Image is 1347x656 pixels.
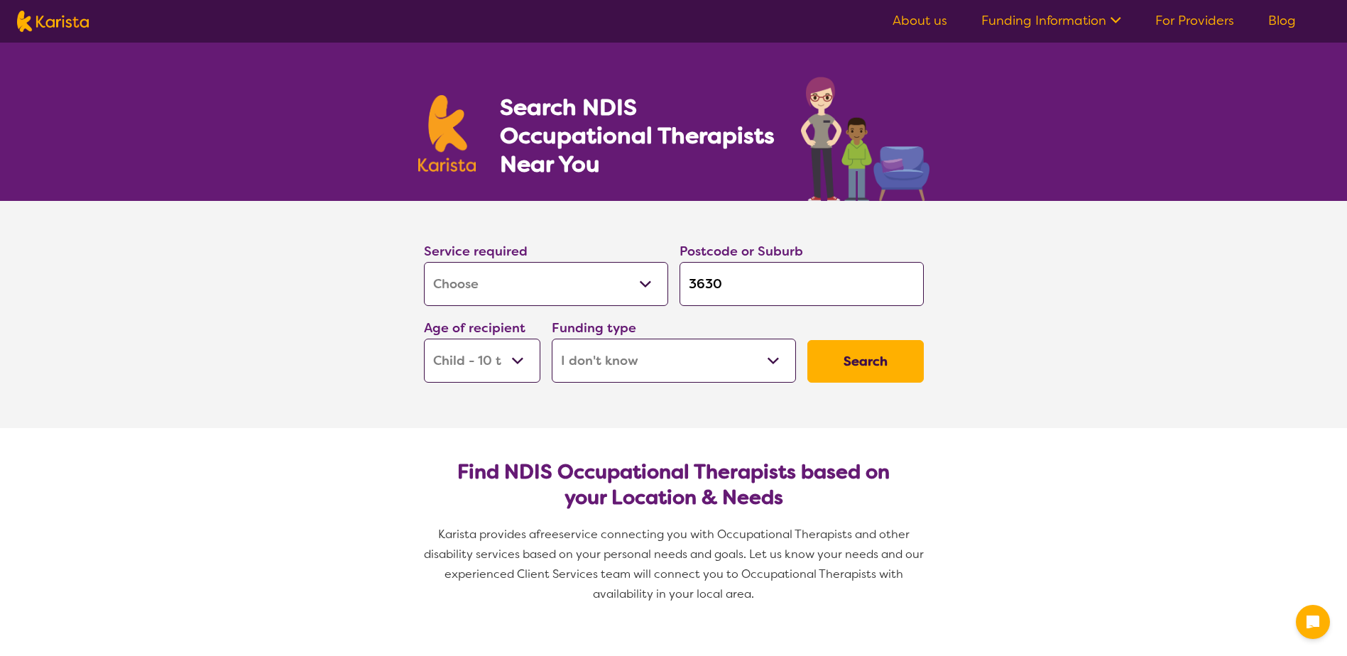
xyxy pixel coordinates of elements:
[424,319,525,337] label: Age of recipient
[680,243,803,260] label: Postcode or Suburb
[536,527,559,542] span: free
[893,12,947,29] a: About us
[418,95,476,172] img: Karista logo
[435,459,912,510] h2: Find NDIS Occupational Therapists based on your Location & Needs
[807,340,924,383] button: Search
[500,93,776,178] h1: Search NDIS Occupational Therapists Near You
[801,77,929,201] img: occupational-therapy
[981,12,1121,29] a: Funding Information
[438,527,536,542] span: Karista provides a
[424,527,927,601] span: service connecting you with Occupational Therapists and other disability services based on your p...
[552,319,636,337] label: Funding type
[680,262,924,306] input: Type
[17,11,89,32] img: Karista logo
[1155,12,1234,29] a: For Providers
[424,243,528,260] label: Service required
[1268,12,1296,29] a: Blog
